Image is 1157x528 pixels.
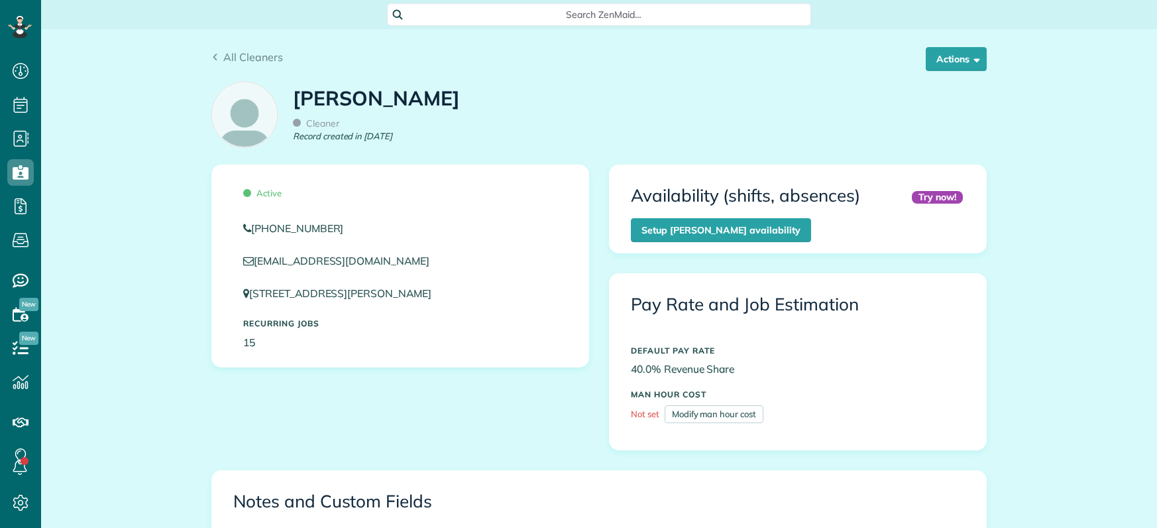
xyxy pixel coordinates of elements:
[631,390,965,399] h5: MAN HOUR COST
[243,188,282,198] span: Active
[631,362,965,377] p: 40.0% Revenue Share
[243,221,557,236] a: [PHONE_NUMBER]
[243,335,557,350] p: 15
[293,88,460,109] h1: [PERSON_NAME]
[212,82,277,147] img: employee_icon-c2f8239691d896a72cdd9dc41cfb7b06f9d69bdd837a2ad469be8ff06ab05b5f.png
[631,218,811,242] a: Setup [PERSON_NAME] availability
[631,295,965,314] h3: Pay Rate and Job Estimation
[211,49,283,65] a: All Cleaners
[233,492,965,511] h3: Notes and Custom Fields
[631,346,965,355] h5: DEFAULT PAY RATE
[926,47,987,71] button: Actions
[665,405,763,423] a: Modify man hour cost
[243,319,557,328] h5: Recurring Jobs
[293,130,392,143] em: Record created in [DATE]
[243,287,444,300] a: [STREET_ADDRESS][PERSON_NAME]
[912,191,963,204] div: Try now!
[631,186,860,206] h3: Availability (shifts, absences)
[19,298,38,311] span: New
[293,117,339,129] span: Cleaner
[19,332,38,345] span: New
[631,409,659,419] span: Not set
[243,254,442,267] a: [EMAIL_ADDRESS][DOMAIN_NAME]
[223,50,283,64] span: All Cleaners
